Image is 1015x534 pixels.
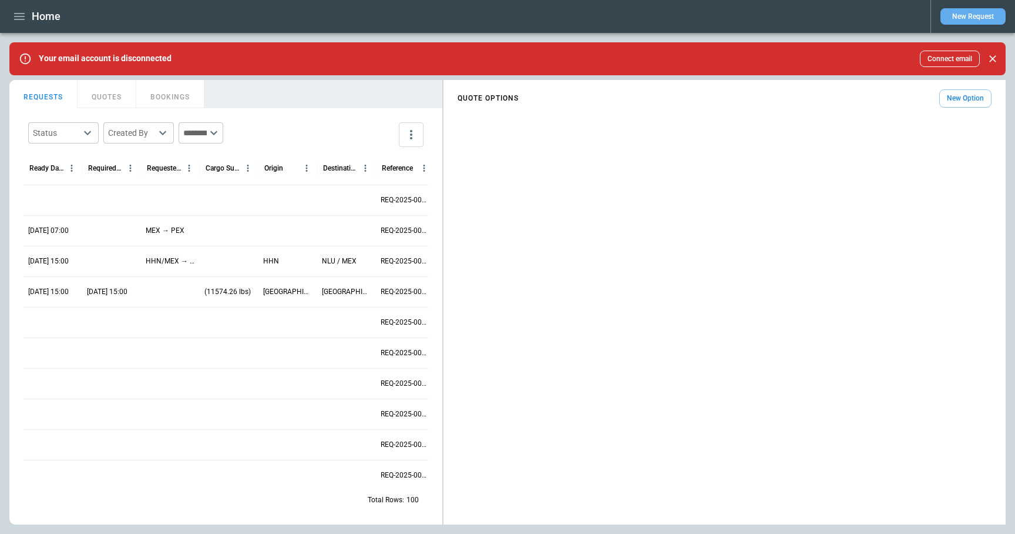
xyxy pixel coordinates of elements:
div: Required Date & Time (UTC+03:00) [88,164,123,172]
button: Ready Date & Time (UTC+03:00) column menu [64,161,79,176]
button: Connect email [920,51,980,67]
button: REQUESTS [9,80,78,108]
button: Cargo Summary column menu [240,161,256,176]
button: Required Date & Time (UTC+03:00) column menu [123,161,138,176]
div: Requested Route [147,164,182,172]
p: Your email account is disconnected [39,54,172,64]
div: Created By [108,127,155,139]
h4: QUOTE OPTIONS [458,96,519,101]
button: BOOKINGS [136,80,204,108]
p: REQ-2025-001467 [381,256,430,266]
div: Cargo Summary [206,164,240,172]
p: REQ-2025-001468 [381,226,430,236]
p: Columbus, OH [263,287,312,297]
button: Origin column menu [299,161,314,176]
p: REQ-2025-001465 [381,318,430,328]
p: 100 [406,495,419,505]
button: Close [984,51,1001,67]
button: Destination column menu [358,161,373,176]
div: dismiss [984,46,1001,72]
button: more [399,122,424,147]
div: scrollable content [443,85,1006,112]
div: Reference [382,164,413,172]
p: REQ-2025-001466 [381,287,430,297]
button: New Request [940,8,1006,25]
p: REQ-2025-001461 [381,440,430,450]
p: Total Rows: [368,495,404,505]
div: Destination [323,164,358,172]
p: REQ-2025-001463 [381,379,430,389]
p: 05/05/2026 15:00 [87,287,127,297]
p: REQ-2025-001460 [381,470,430,480]
p: MEX → PEX [146,226,184,236]
div: Status [33,127,80,139]
p: NLU / MEX [322,256,357,266]
p: HHN/MEX → NLU/MEX [146,256,195,266]
p: 04/21/2026 15:00 [28,287,69,297]
button: New Option [939,89,992,108]
p: HHN [263,256,279,266]
p: Cardiff, UK [322,287,371,297]
button: Reference column menu [416,161,432,176]
button: QUOTES [78,80,136,108]
p: 08/22/2025 07:00 [28,226,69,236]
h1: Home [32,9,61,24]
button: Requested Route column menu [182,161,197,176]
p: REQ-2025-001464 [381,348,430,358]
div: Origin [264,164,283,172]
p: 04/08/2026 15:00 [28,256,69,266]
p: REQ-2025-001469 [381,195,430,205]
div: Ready Date & Time (UTC+03:00) [29,164,64,172]
p: (11574.26 lbs) [204,287,251,297]
p: REQ-2025-001462 [381,409,430,419]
